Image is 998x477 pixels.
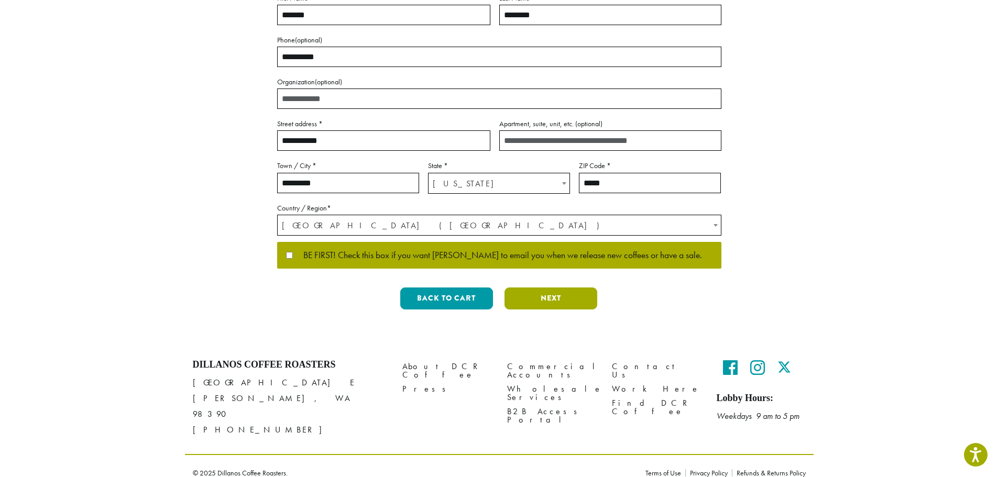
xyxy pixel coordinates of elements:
em: Weekdays 9 am to 5 pm [717,411,799,421]
label: Organization [277,75,721,88]
a: About DCR Coffee [402,359,491,382]
a: Contact Us [612,359,701,382]
p: © 2025 Dillanos Coffee Roasters. [193,469,630,476]
h4: Dillanos Coffee Roasters [193,359,387,371]
label: State [428,159,570,172]
a: Refunds & Returns Policy [732,469,806,476]
span: Nevada [429,173,569,194]
a: Press [402,382,491,396]
a: Wholesale Services [507,382,596,405]
label: ZIP Code [579,159,721,172]
button: Next [505,287,597,309]
a: Privacy Policy [685,469,732,476]
span: BE FIRST! Check this box if you want [PERSON_NAME] to email you when we release new coffees or ha... [293,251,702,260]
a: B2B Access Portal [507,405,596,427]
input: BE FIRST! Check this box if you want [PERSON_NAME] to email you when we release new coffees or ha... [286,252,293,259]
a: Commercial Accounts [507,359,596,382]
label: Apartment, suite, unit, etc. [499,117,721,130]
label: Street address [277,117,490,130]
a: Terms of Use [645,469,685,476]
span: (optional) [315,77,342,86]
span: Country / Region [277,215,721,236]
span: United States (US) [278,215,721,236]
span: (optional) [575,119,602,128]
a: Find DCR Coffee [612,396,701,419]
a: Work Here [612,382,701,396]
label: Town / City [277,159,419,172]
p: [GEOGRAPHIC_DATA] E [PERSON_NAME], WA 98390 [PHONE_NUMBER] [193,375,387,438]
h5: Lobby Hours: [717,393,806,404]
button: Back to cart [400,287,493,309]
span: State [428,173,570,194]
span: (optional) [295,35,322,45]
